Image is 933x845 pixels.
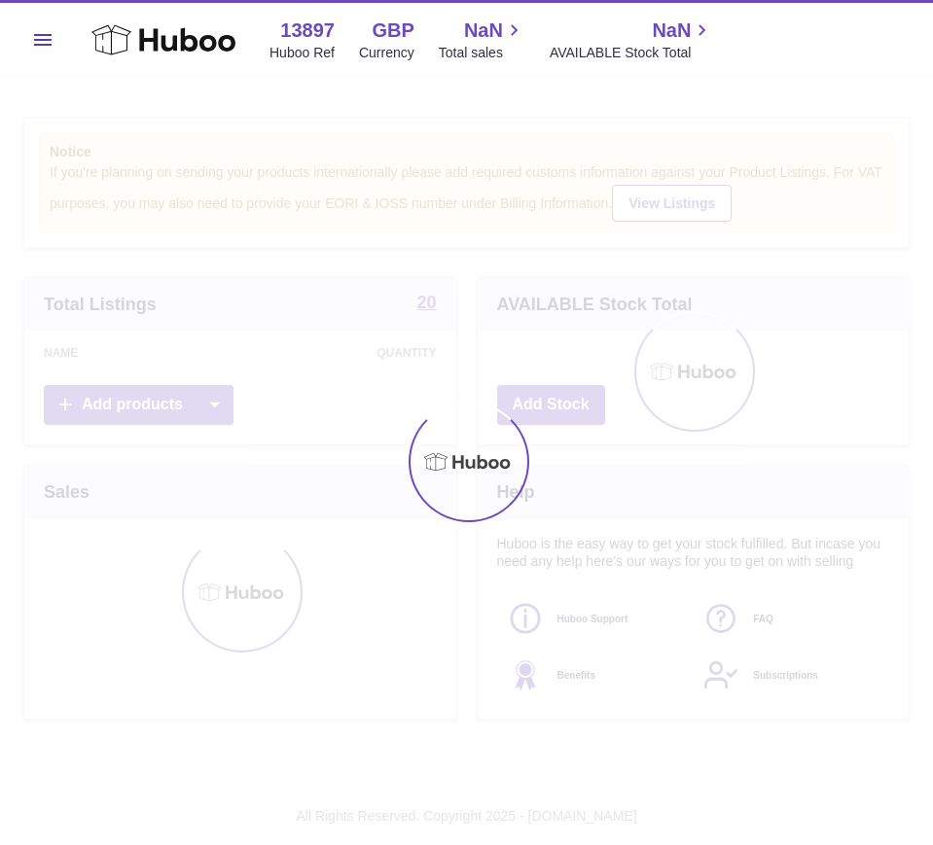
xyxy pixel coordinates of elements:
[464,18,503,44] span: NaN
[372,18,413,44] strong: GBP
[550,44,714,62] span: AVAILABLE Stock Total
[652,18,691,44] span: NaN
[550,18,714,62] a: NaN AVAILABLE Stock Total
[280,18,335,44] strong: 13897
[359,44,414,62] div: Currency
[439,18,525,62] a: NaN Total sales
[269,44,335,62] div: Huboo Ref
[439,44,525,62] span: Total sales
